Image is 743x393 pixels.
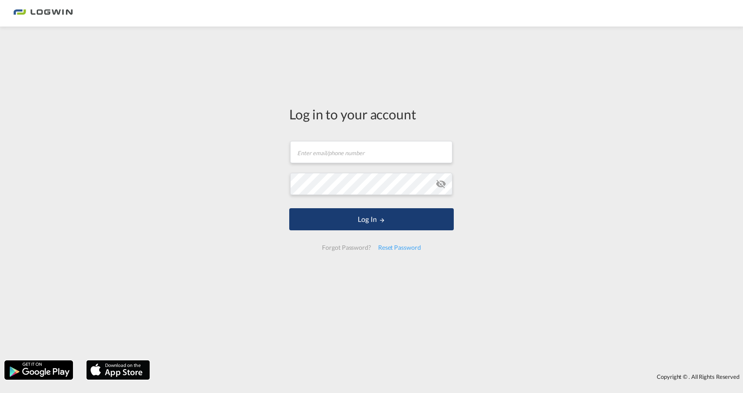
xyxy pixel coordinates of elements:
[4,359,74,381] img: google.png
[13,4,73,23] img: bc73a0e0d8c111efacd525e4c8ad7d32.png
[85,359,151,381] img: apple.png
[375,240,425,256] div: Reset Password
[289,208,454,230] button: LOGIN
[318,240,374,256] div: Forgot Password?
[154,369,743,384] div: Copyright © . All Rights Reserved
[289,105,454,123] div: Log in to your account
[290,141,452,163] input: Enter email/phone number
[436,179,446,189] md-icon: icon-eye-off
